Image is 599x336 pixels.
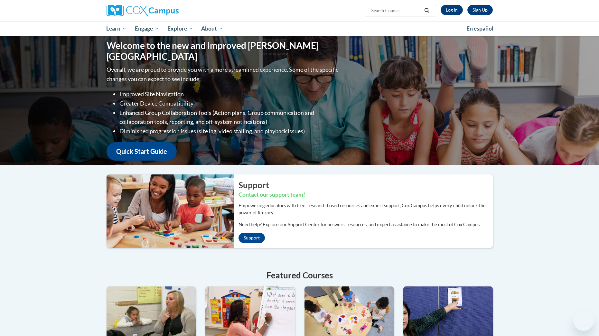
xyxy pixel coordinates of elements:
[107,40,340,62] h1: Welcome to the new and improved [PERSON_NAME][GEOGRAPHIC_DATA]
[107,5,229,16] a: Cox Campus
[462,22,498,35] a: En español
[466,25,493,32] span: En español
[102,174,234,248] img: ...
[107,65,340,84] p: Overall, we are proud to provide you with a more streamlined experience. Some of the specific cha...
[239,179,493,191] h2: Support
[102,21,131,36] a: Learn
[441,5,463,15] a: Log In
[370,7,422,14] input: Search Courses
[119,99,340,108] li: Greater Device Compatibility
[239,233,265,243] a: Support
[201,25,223,33] span: About
[239,221,493,228] p: Need help? Explore our Support Center for answers, resources, and expert assistance to make the m...
[167,25,193,33] span: Explore
[106,25,126,33] span: Learn
[135,25,159,33] span: Engage
[119,89,340,99] li: Improved Site Navigation
[119,108,340,127] li: Enhanced Group Collaboration Tools (Action plans, Group communication and collaboration tools, re...
[107,5,179,16] img: Cox Campus
[467,5,493,15] a: Register
[107,142,177,161] a: Quick Start Guide
[573,310,594,331] iframe: Button to launch messaging window
[163,21,197,36] a: Explore
[97,21,502,36] div: Main menu
[119,126,340,136] li: Diminished progression issues (site lag, video stalling, and playback issues)
[422,7,432,14] button: Search
[239,202,493,216] p: Empowering educators with free, research-based resources and expert support, Cox Campus helps eve...
[131,21,163,36] a: Engage
[197,21,227,36] a: About
[107,269,493,282] h4: Featured Courses
[239,191,493,199] h3: Contact our support team!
